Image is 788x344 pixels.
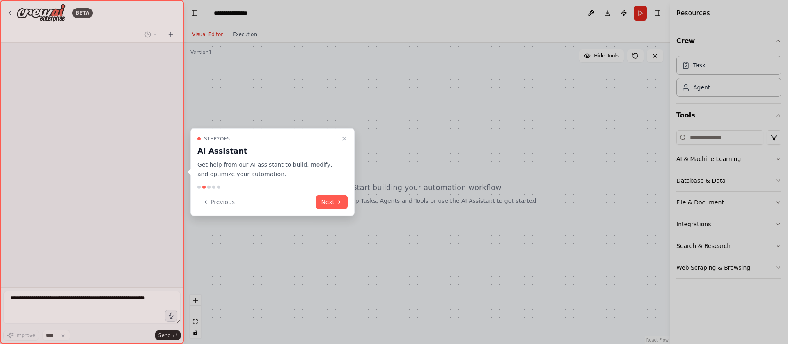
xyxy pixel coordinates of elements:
[189,7,200,19] button: Hide left sidebar
[197,195,240,209] button: Previous
[197,160,338,179] p: Get help from our AI assistant to build, modify, and optimize your automation.
[339,134,349,144] button: Close walkthrough
[316,195,348,209] button: Next
[204,135,230,142] span: Step 2 of 5
[197,145,338,157] h3: AI Assistant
